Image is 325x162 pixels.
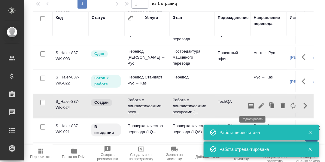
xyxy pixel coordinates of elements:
[215,120,251,141] td: LegalQA
[94,124,117,136] p: В ожидании
[24,145,57,162] button: Пересчитать
[91,145,124,162] button: Создать рекламацию
[94,75,117,87] p: Готов к работе
[288,99,298,113] button: Заменить
[251,71,287,92] td: Рус → Каз
[95,153,121,161] span: Создать рекламацию
[173,74,212,80] p: Перевод
[125,71,170,92] td: Перевод Стандарт Рус → Каз
[90,123,122,137] div: Исполнитель назначен, приступать к работе пока рано
[290,55,323,60] a: [PERSON_NAME]
[30,155,51,159] span: Пересчитать
[251,96,287,117] td: Англ → Рус
[196,155,220,159] span: Добавить Todo
[191,145,225,162] button: Добавить Todo
[128,153,154,161] span: Создать счет на предоплату
[298,50,313,64] button: Здесь прячутся важные кнопки
[57,145,91,162] button: Папка на Drive
[124,145,158,162] button: Создать счет на предоплату
[290,79,323,84] a: [PERSON_NAME]
[125,94,170,118] td: Работа с лингвистическими ресу...
[92,15,105,21] div: Статус
[304,130,316,135] button: Закрыть
[173,97,212,115] p: Работа с лингвистическими ресурсами (...
[173,123,212,135] p: Проверка качества перевода (LQA)
[173,48,212,66] p: Постредактура машинного перевода
[278,99,288,113] button: Удалить
[215,96,251,117] td: TechQA
[90,74,122,88] div: Исполнитель может приступить к работе
[161,153,187,161] span: Заявка на доставку
[220,146,299,152] div: Работа отредактирована
[56,15,63,21] div: Код
[290,15,316,21] div: Исполнитель
[298,123,313,137] button: Здесь прячутся важные кнопки
[158,145,191,162] button: Заявка на доставку
[125,120,170,141] td: Проверка качества перевода (LQ...
[251,120,287,141] td: Рус → Каз
[53,120,89,141] td: S_Haier-837-WK-021
[218,15,249,21] div: Подразделение
[266,99,278,113] button: Клонировать
[90,99,122,107] div: Заказ еще не согласован с клиентом, искать исполнителей рано
[251,47,287,68] td: Англ → Рус
[298,74,313,89] button: Здесь прячутся важные кнопки
[220,130,299,136] div: Работа пересчитана
[125,45,170,69] td: Перевод [PERSON_NAME] → Рус
[304,147,316,152] button: Закрыть
[128,15,134,21] button: Сгруппировать
[53,47,89,68] td: S_Haier-837-WK-003
[94,99,109,105] p: Создан
[53,96,89,117] td: S_Haier-837-WK-024
[298,99,313,113] button: Скрыть кнопки
[215,47,251,68] td: Проектный офис
[90,50,122,58] div: Менеджер проверил работу исполнителя, передает ее на следующий этап
[246,99,256,113] button: Скопировать мини-бриф
[53,71,89,92] td: S_Haier-837-WK-022
[145,15,158,21] div: Услуга
[94,51,104,57] p: Сдан
[254,15,284,27] div: Направление перевода
[62,155,87,159] span: Папка на Drive
[173,15,182,21] div: Этап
